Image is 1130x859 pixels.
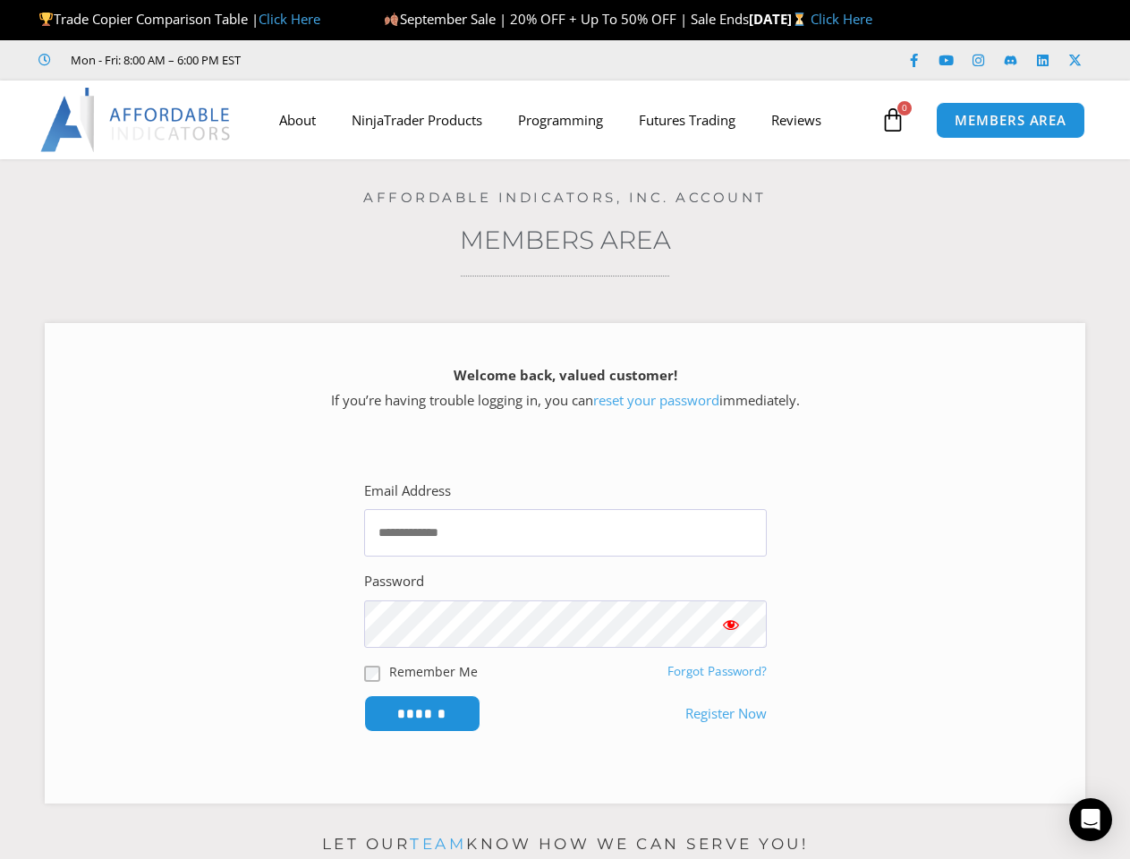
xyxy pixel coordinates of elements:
a: 0 [854,94,932,146]
p: If you’re having trouble logging in, you can immediately. [76,363,1054,413]
img: ⏳ [793,13,806,26]
span: 0 [897,101,912,115]
a: MEMBERS AREA [936,102,1085,139]
a: Programming [500,99,621,140]
nav: Menu [261,99,876,140]
a: NinjaTrader Products [334,99,500,140]
strong: Welcome back, valued customer! [454,366,677,384]
div: Open Intercom Messenger [1069,798,1112,841]
span: Trade Copier Comparison Table | [38,10,320,28]
a: Members Area [460,225,671,255]
strong: [DATE] [749,10,811,28]
a: team [410,835,466,853]
a: About [261,99,334,140]
span: MEMBERS AREA [955,114,1066,127]
a: Register Now [685,702,767,727]
span: Mon - Fri: 8:00 AM – 6:00 PM EST [66,49,241,71]
span: September Sale | 20% OFF + Up To 50% OFF | Sale Ends [384,10,748,28]
iframe: Customer reviews powered by Trustpilot [266,51,534,69]
a: Reviews [753,99,839,140]
label: Remember Me [389,662,478,681]
img: LogoAI | Affordable Indicators – NinjaTrader [40,88,233,152]
img: 🏆 [39,13,53,26]
button: Show password [695,600,767,648]
a: Forgot Password? [667,663,767,679]
a: Click Here [259,10,320,28]
a: reset your password [593,391,719,409]
a: Futures Trading [621,99,753,140]
a: Click Here [811,10,872,28]
label: Email Address [364,479,451,504]
label: Password [364,569,424,594]
a: Affordable Indicators, Inc. Account [363,189,767,206]
img: 🍂 [385,13,398,26]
